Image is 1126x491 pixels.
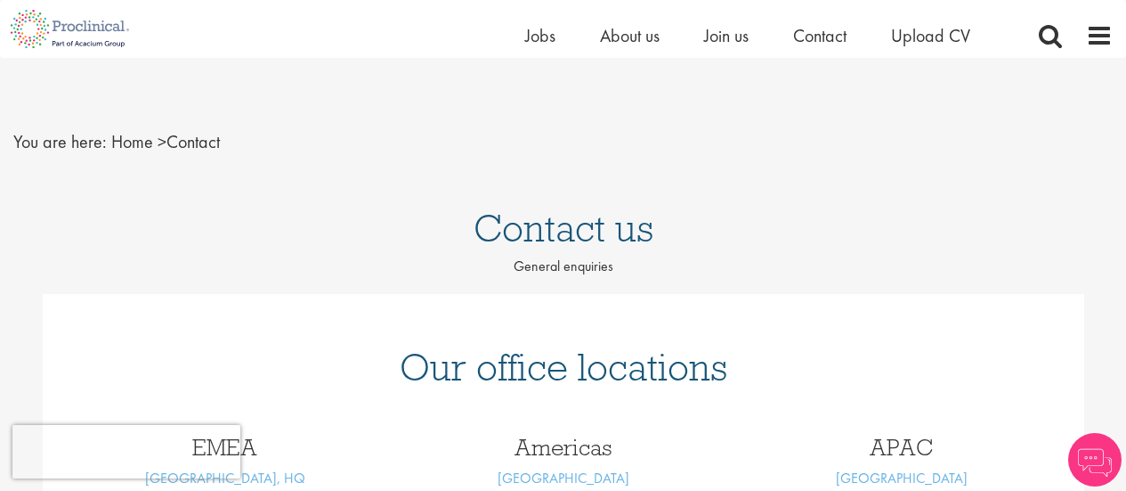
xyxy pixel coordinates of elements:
a: [GEOGRAPHIC_DATA] [836,469,968,487]
iframe: reCAPTCHA [12,425,240,479]
span: > [158,130,166,153]
a: [GEOGRAPHIC_DATA] [498,469,629,487]
img: Chatbot [1068,433,1122,487]
a: [GEOGRAPHIC_DATA], HQ [145,469,305,487]
a: Upload CV [891,24,970,47]
a: Join us [704,24,749,47]
h1: Our office locations [69,348,1057,387]
a: Jobs [525,24,555,47]
span: Contact [111,130,220,153]
a: breadcrumb link to Home [111,130,153,153]
span: You are here: [13,130,107,153]
a: About us [600,24,660,47]
a: Contact [793,24,847,47]
h3: Americas [408,436,719,459]
h3: APAC [746,436,1057,459]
